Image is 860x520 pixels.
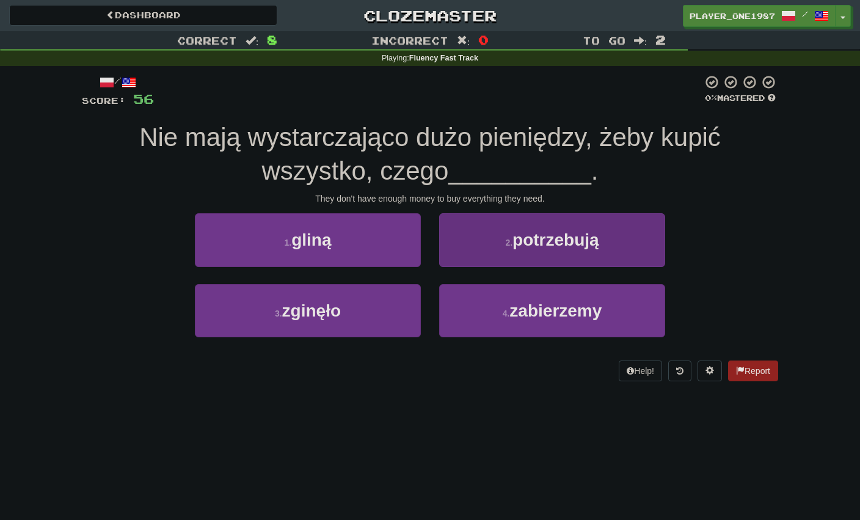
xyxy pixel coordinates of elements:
[409,54,478,62] strong: Fluency Fast Track
[583,34,625,46] span: To go
[9,5,277,26] a: Dashboard
[246,35,259,46] span: :
[505,238,512,247] small: 2 .
[282,301,341,320] span: zginęło
[82,75,154,90] div: /
[634,35,647,46] span: :
[439,284,665,337] button: 4.zabierzemy
[439,213,665,266] button: 2.potrzebują
[267,32,277,47] span: 8
[457,35,470,46] span: :
[296,5,564,26] a: Clozemaster
[284,238,291,247] small: 1 .
[133,91,154,106] span: 56
[512,230,599,249] span: potrzebują
[291,230,331,249] span: gliną
[702,93,778,104] div: Mastered
[195,284,421,337] button: 3.zginęło
[139,123,721,185] span: Nie mają wystarczająco dużo pieniędzy, żeby kupić wszystko, czego
[802,10,808,18] span: /
[195,213,421,266] button: 1.gliną
[177,34,237,46] span: Correct
[82,95,126,106] span: Score:
[275,309,282,318] small: 3 .
[690,10,775,21] span: Player_one1987
[668,361,691,381] button: Round history (alt+y)
[82,192,778,205] div: They don't have enough money to buy everything they need.
[371,34,448,46] span: Incorrect
[509,301,602,320] span: zabierzemy
[728,361,778,381] button: Report
[655,32,666,47] span: 2
[448,156,591,185] span: __________
[478,32,489,47] span: 0
[619,361,662,381] button: Help!
[591,156,599,185] span: .
[683,5,836,27] a: Player_one1987 /
[705,93,717,103] span: 0 %
[503,309,510,318] small: 4 .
